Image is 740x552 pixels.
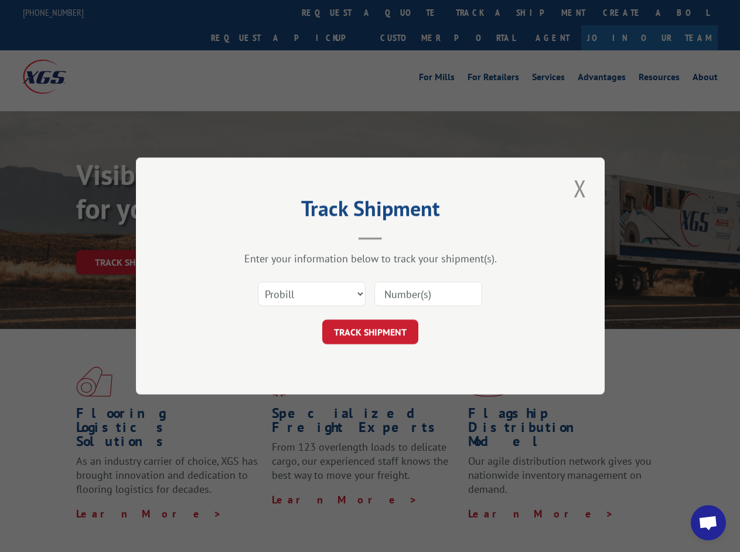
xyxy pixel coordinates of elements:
button: TRACK SHIPMENT [322,320,418,344]
h2: Track Shipment [195,200,546,222]
button: Close modal [570,172,590,204]
div: Enter your information below to track your shipment(s). [195,252,546,265]
input: Number(s) [374,282,482,306]
a: Open chat [691,505,726,540]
